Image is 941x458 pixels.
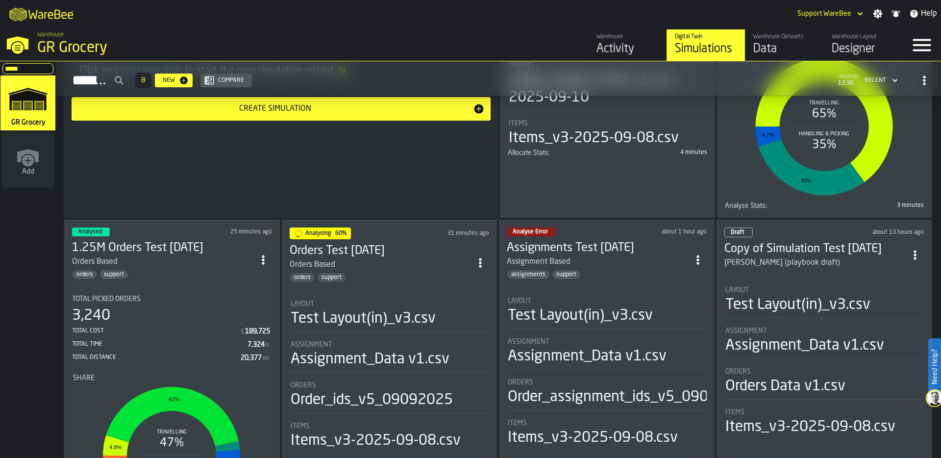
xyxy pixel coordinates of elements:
[725,327,923,335] div: Title
[290,228,351,239] div: status-1 2
[192,229,272,235] div: Updated: 10/09/2025, 13:11:06 Created: 10/09/2025, 12:53:36
[72,256,254,268] div: Orders Based
[753,33,816,40] div: Warehouse Datasets
[508,297,706,305] div: Title
[745,29,823,61] a: link-to-/wh/i/e451d98b-95f6-4604-91ff-c80219f9c36d/data
[245,328,270,335] div: Stat Value
[905,8,941,20] label: button-toggle-Help
[508,338,549,346] span: Assignment
[726,45,923,200] div: stat-Share
[832,41,894,57] div: Designer
[823,29,902,61] a: link-to-/wh/i/e451d98b-95f6-4604-91ff-c80219f9c36d/designer
[263,355,269,362] span: mi
[291,300,489,308] div: Title
[72,295,272,303] div: Title
[725,327,767,335] span: Assignment
[865,77,886,84] div: DropdownMenuValue-4
[724,228,753,237] div: status-0 2
[902,29,941,61] label: button-toggle-Menu
[73,374,95,382] span: Share
[291,391,453,409] div: Order_ids_v5_09092025
[73,374,271,382] div: Title
[508,149,605,157] div: Title
[72,307,110,325] div: 3,240
[826,202,924,209] div: 3 minutes
[508,379,533,386] span: Orders
[291,382,489,389] div: Title
[141,77,145,84] span: 8
[508,338,706,370] div: stat-Assignment
[725,286,749,294] span: Layout
[72,354,241,361] div: Total Distance
[725,408,744,416] span: Items
[1,132,54,189] a: link-to-/wh/new
[724,257,907,269] div: Sandhya (playbook draft)
[725,368,923,376] div: Title
[675,41,737,57] div: Simulations
[861,75,900,86] div: DropdownMenuValue-4
[214,77,248,84] div: Compare
[724,241,907,257] h3: Copy of Simulation Test [DATE]
[305,230,331,236] span: Analysing
[725,202,822,210] div: Title
[508,419,706,427] div: Title
[508,297,706,329] div: stat-Layout
[667,29,745,61] a: link-to-/wh/i/e451d98b-95f6-4604-91ff-c80219f9c36d/simulations
[291,422,489,450] div: stat-Items
[508,297,531,305] span: Layout
[291,382,316,389] span: Orders
[508,419,527,427] span: Items
[72,228,110,236] div: status-3 2
[753,41,816,57] div: Data
[290,290,490,452] section: card-SimulationDashboardCard-analysing
[725,368,923,400] div: stat-Orders
[508,419,706,447] div: stat-Items
[609,149,707,156] div: 4 minutes
[507,256,689,268] div: Assignment Based
[318,274,346,281] span: support
[291,422,489,430] div: Title
[507,240,689,256] div: Assignments Test 2025-09-10
[508,379,706,386] div: Title
[731,229,744,235] span: Draft
[508,388,752,406] div: Order_assignment_ids_v5_09092025
[73,271,97,278] span: orders
[335,230,347,236] span: 60%
[887,9,905,19] label: button-toggle-Notifications
[838,75,859,80] span: updated:
[155,74,193,87] button: button-New
[509,120,706,147] div: stat-Items
[290,243,472,259] h3: Orders Test [DATE]
[290,243,472,259] div: Orders Test 2025-09-10
[37,31,64,38] span: Warehouse
[291,310,436,328] div: Test Layout(in)_v3.csv
[100,271,128,278] span: support
[509,120,706,127] div: Title
[248,341,265,349] div: Stat Value
[72,341,248,348] div: Total Time
[291,422,310,430] span: Items
[793,8,865,20] div: DropdownMenuValue-Support WareBee
[724,277,924,438] section: card-SimulationDashboardCard-draft
[596,41,659,57] div: Activity
[725,418,895,436] div: Items_v3-2025-09-08.csv
[72,240,254,256] h3: 1.25M Orders Test [DATE]
[725,286,923,294] div: Title
[725,286,923,318] div: stat-Layout
[839,229,924,236] div: Updated: 10/09/2025, 00:48:13 Created: 10/09/2025, 00:45:41
[131,73,155,88] div: ButtonLoadMore-Load More-Prev-First-Last
[725,378,845,395] div: Orders Data v1.csv
[508,307,653,325] div: Test Layout(in)_v3.csv
[291,341,332,349] span: Assignment
[77,103,473,115] div: Create Simulation
[0,76,55,132] a: link-to-/wh/i/e451d98b-95f6-4604-91ff-c80219f9c36d/simulations
[291,300,489,332] div: stat-Layout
